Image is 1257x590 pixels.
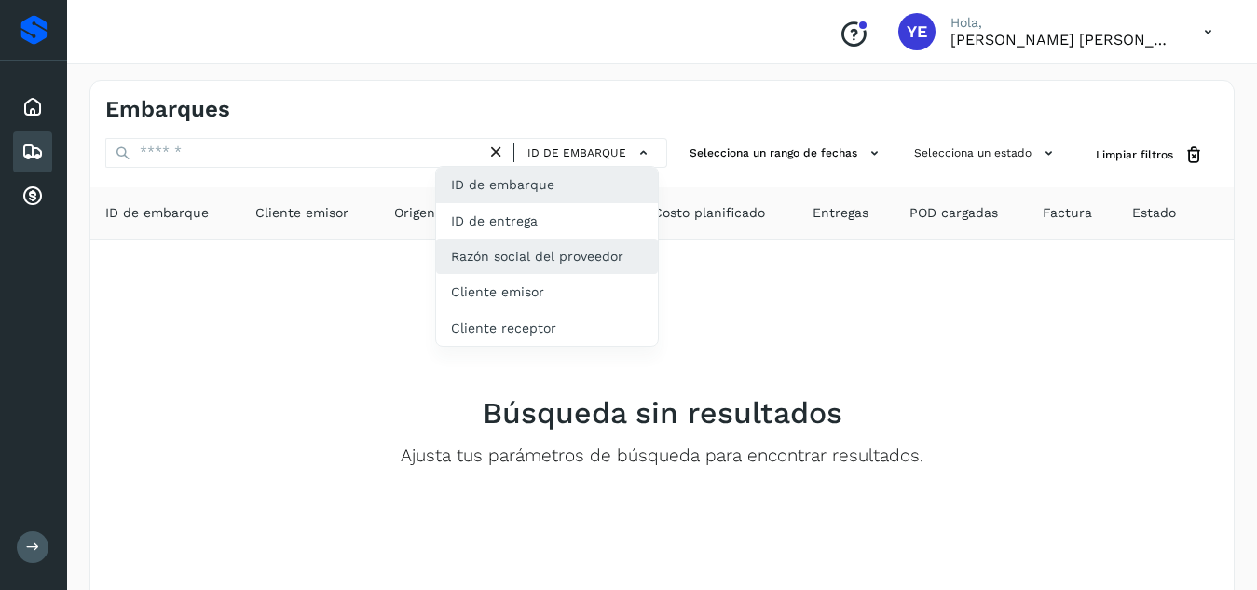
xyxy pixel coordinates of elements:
[13,87,52,128] div: Inicio
[436,274,658,309] div: Cliente emisor
[436,167,658,202] div: ID de embarque
[436,239,658,274] div: Razón social del proveedor
[13,176,52,217] div: Cuentas por cobrar
[436,203,658,239] div: ID de entrega
[950,15,1174,31] p: Hola,
[950,31,1174,48] p: Yareli Estefania Palacios Cabrera
[436,310,658,346] div: Cliente receptor
[13,131,52,172] div: Embarques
